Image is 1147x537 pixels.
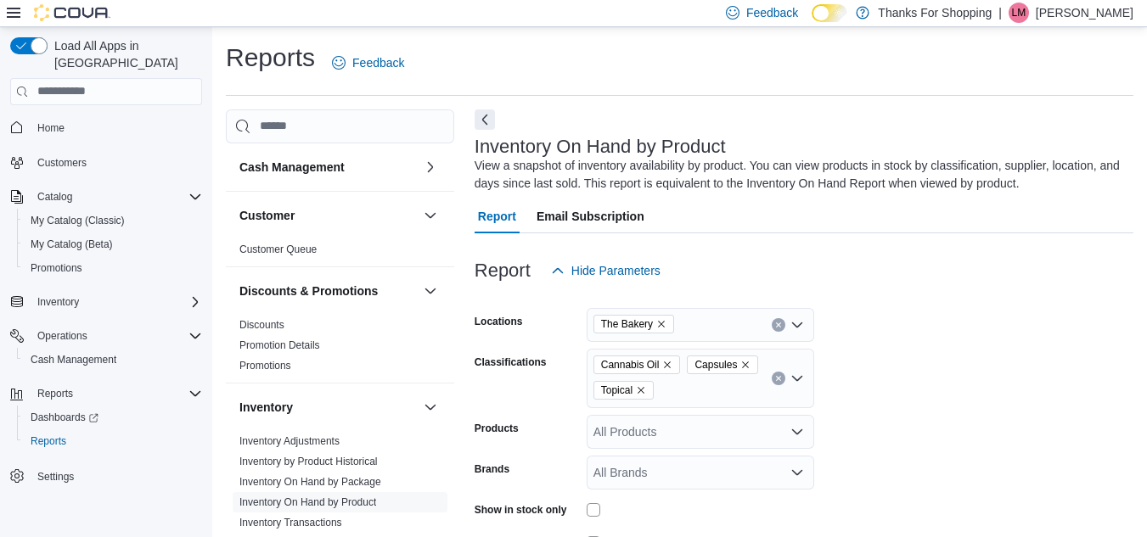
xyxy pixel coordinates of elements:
button: Discounts & Promotions [239,282,417,299]
button: Remove Cannabis Oil from selection in this group [662,360,672,370]
span: Promotions [31,261,82,275]
a: Reports [24,431,73,451]
button: Discounts & Promotions [420,281,441,301]
button: Open list of options [790,466,804,479]
a: Discounts [239,319,284,331]
span: Inventory [31,292,202,312]
div: Discounts & Promotions [226,315,454,383]
button: Catalog [31,187,79,207]
span: Operations [31,326,202,346]
h3: Cash Management [239,159,345,176]
span: Reports [31,383,202,404]
nav: Complex example [10,109,202,533]
span: Cash Management [31,353,116,366]
button: Cash Management [420,157,441,177]
span: Dashboards [24,407,202,428]
span: Load All Apps in [GEOGRAPHIC_DATA] [48,37,202,71]
button: Customers [3,150,209,175]
button: Settings [3,463,209,488]
span: Reports [24,431,202,451]
img: Cova [34,4,110,21]
button: Remove Capsules from selection in this group [740,360,751,370]
span: My Catalog (Classic) [24,210,202,231]
span: Discounts [239,318,284,332]
button: Inventory [3,290,209,314]
span: The Bakery [593,315,674,333]
input: Dark Mode [812,4,847,22]
span: My Catalog (Beta) [31,238,113,251]
a: My Catalog (Classic) [24,210,132,231]
span: Capsules [687,355,758,374]
span: Feedback [746,4,798,21]
span: Settings [31,465,202,486]
button: Hide Parameters [544,254,667,288]
button: Home [3,115,209,140]
span: Cannabis Oil [593,355,681,374]
div: View a snapshot of inventory availability by product. You can view products in stock by classific... [475,157,1125,193]
a: Customers [31,153,93,173]
span: Reports [31,434,66,448]
a: Promotions [239,360,291,372]
span: Hide Parameters [571,262,661,279]
span: Inventory Transactions [239,516,342,529]
span: Inventory by Product Historical [239,455,378,468]
button: Remove Topical from selection in this group [636,385,646,395]
span: Home [37,121,65,135]
p: | [998,3,1002,23]
span: LM [1012,3,1026,23]
h3: Customer [239,207,295,224]
button: Reports [3,382,209,406]
button: Promotions [17,256,209,280]
span: Reports [37,387,73,400]
span: The Bakery [601,316,653,333]
span: Customer Queue [239,243,317,256]
button: Operations [31,326,94,346]
span: Home [31,117,202,138]
a: Dashboards [24,407,105,428]
a: Inventory Transactions [239,517,342,529]
button: Operations [3,324,209,348]
a: Feedback [325,46,411,80]
a: Inventory On Hand by Product [239,496,376,508]
button: Reports [17,429,209,453]
span: Inventory On Hand by Product [239,495,376,509]
span: My Catalog (Classic) [31,214,125,227]
span: Capsules [694,356,737,373]
span: Inventory Adjustments [239,434,340,448]
a: Inventory On Hand by Package [239,476,381,488]
label: Classifications [475,355,547,369]
h3: Inventory On Hand by Product [475,137,726,157]
button: Inventory [239,399,417,416]
span: Customers [37,156,87,170]
button: Clear input [772,318,785,332]
button: Cash Management [17,348,209,372]
span: Topical [593,381,654,400]
button: Inventory [31,292,86,312]
button: Customer [239,207,417,224]
span: Email Subscription [537,199,644,233]
a: Customer Queue [239,243,317,255]
button: Open list of options [790,425,804,439]
button: Open list of options [790,318,804,332]
span: Promotion Details [239,338,320,352]
h3: Report [475,260,531,281]
span: Cannabis Oil [601,356,660,373]
button: My Catalog (Beta) [17,232,209,256]
button: My Catalog (Classic) [17,209,209,232]
button: Inventory [420,397,441,417]
button: Catalog [3,185,209,209]
button: Clear input [772,372,785,385]
label: Products [475,422,519,435]
a: Settings [31,467,81,487]
label: Show in stock only [475,503,567,517]
button: Customer [420,205,441,226]
h3: Inventory [239,399,293,416]
p: Thanks For Shopping [878,3,992,23]
span: My Catalog (Beta) [24,234,202,255]
button: Open list of options [790,372,804,385]
span: Settings [37,470,74,484]
a: Home [31,118,71,138]
span: Dashboards [31,411,98,424]
span: Catalog [37,190,72,204]
span: Customers [31,152,202,173]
